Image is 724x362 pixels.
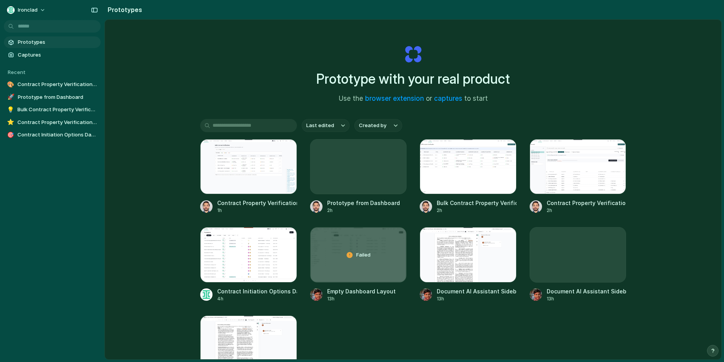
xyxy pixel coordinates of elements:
span: Last edited [306,122,334,129]
div: Prototype from Dashboard [327,199,400,207]
div: Document AI Assistant Sidebar [547,287,626,295]
span: Prototypes [18,38,98,46]
a: Document AI Assistant Sidebar13h [530,227,626,302]
div: 2h [327,207,400,214]
div: 13h [547,295,626,302]
span: Ironclad [18,6,38,14]
div: 💡 [7,106,14,114]
span: Contract Property Verification Dashboard [17,81,98,88]
div: Document AI Assistant Sidebar [437,287,516,295]
span: Recent [8,69,26,75]
h2: Prototypes [105,5,142,14]
div: Contract Property Verification Interface [547,199,626,207]
div: Contract Initiation Options Dashboard [217,287,297,295]
button: Ironclad [4,4,50,16]
a: 🎯Contract Initiation Options Dashboard [4,129,101,141]
span: Bulk Contract Property Verification [17,106,98,114]
a: Empty Dashboard LayoutFailedEmpty Dashboard Layout13h [310,227,407,302]
div: 🎨 [7,81,14,88]
div: 4h [217,295,297,302]
div: 2h [547,207,626,214]
button: Last edited [302,119,350,132]
span: Created by [359,122,386,129]
div: ⭐ [7,119,14,126]
a: 🎨Contract Property Verification Dashboard [4,79,101,90]
div: Bulk Contract Property Verification [437,199,516,207]
a: Contract Initiation Options DashboardContract Initiation Options Dashboard4h [200,227,297,302]
a: 💡Bulk Contract Property Verification [4,104,101,115]
a: Prototypes [4,36,101,48]
div: 2h [437,207,516,214]
span: Use the or to start [339,94,488,104]
span: Prototype from Dashboard [18,93,98,101]
div: Contract Property Verification Dashboard [217,199,297,207]
a: Contract Property Verification InterfaceContract Property Verification Interface2h [530,139,626,214]
div: Empty Dashboard Layout [327,287,396,295]
a: browser extension [365,95,424,102]
a: captures [434,95,462,102]
button: Created by [354,119,402,132]
span: Contract Property Verification Interface [17,119,98,126]
span: Failed [356,251,371,259]
div: 1h [217,207,297,214]
span: Contract Initiation Options Dashboard [17,131,98,139]
a: Captures [4,49,101,61]
div: 13h [327,295,396,302]
a: Contract Property Verification DashboardContract Property Verification Dashboard1h [200,139,297,214]
a: ⭐Contract Property Verification Interface [4,117,101,128]
div: 🎯 [7,131,14,139]
a: 🚀Prototype from Dashboard [4,91,101,103]
div: 13h [437,295,516,302]
h1: Prototype with your real product [316,69,510,89]
span: Captures [18,51,98,59]
div: 🚀 [7,93,15,101]
a: Bulk Contract Property VerificationBulk Contract Property Verification2h [420,139,516,214]
a: Prototype from Dashboard2h [310,139,407,214]
a: Document AI Assistant SidebarDocument AI Assistant Sidebar13h [420,227,516,302]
